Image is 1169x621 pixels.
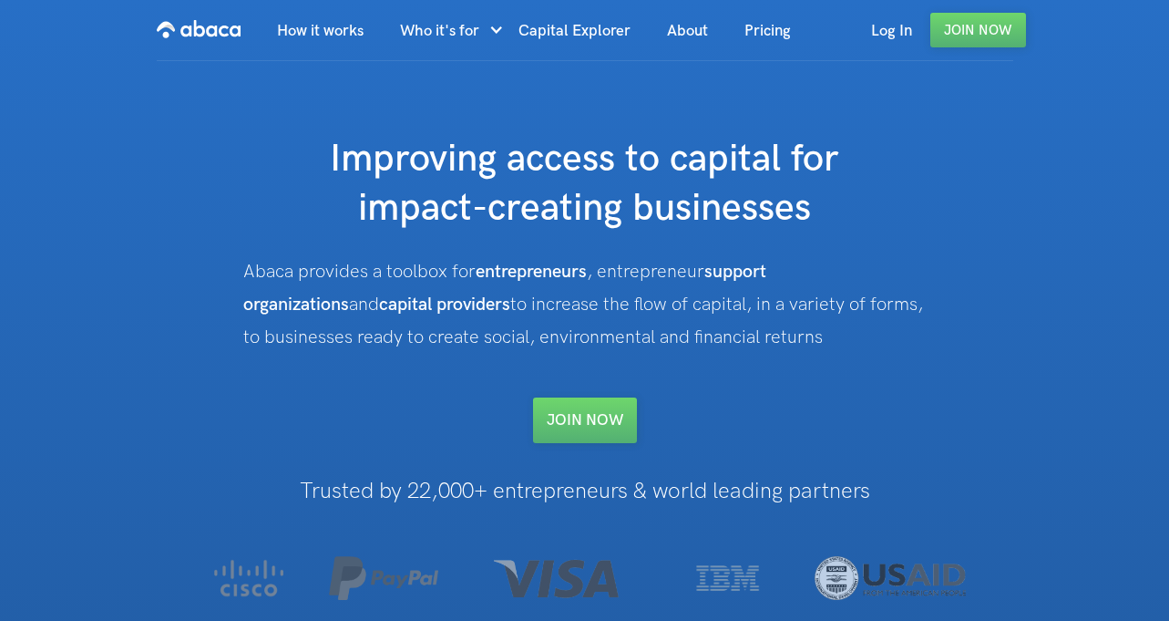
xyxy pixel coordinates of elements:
a: Join Now [930,13,1026,47]
strong: capital providers [379,294,510,316]
h1: Trusted by 22,000+ entrepreneurs & world leading partners [175,480,993,503]
h1: Improving access to capital for impact-creating businesses [220,135,949,233]
img: Abaca logo [157,15,241,44]
a: Join NOW [533,398,637,443]
strong: entrepreneurs [476,261,587,283]
div: Abaca provides a toolbox for , entrepreneur and to increase the flow of capital, in a variety of ... [243,255,927,354]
